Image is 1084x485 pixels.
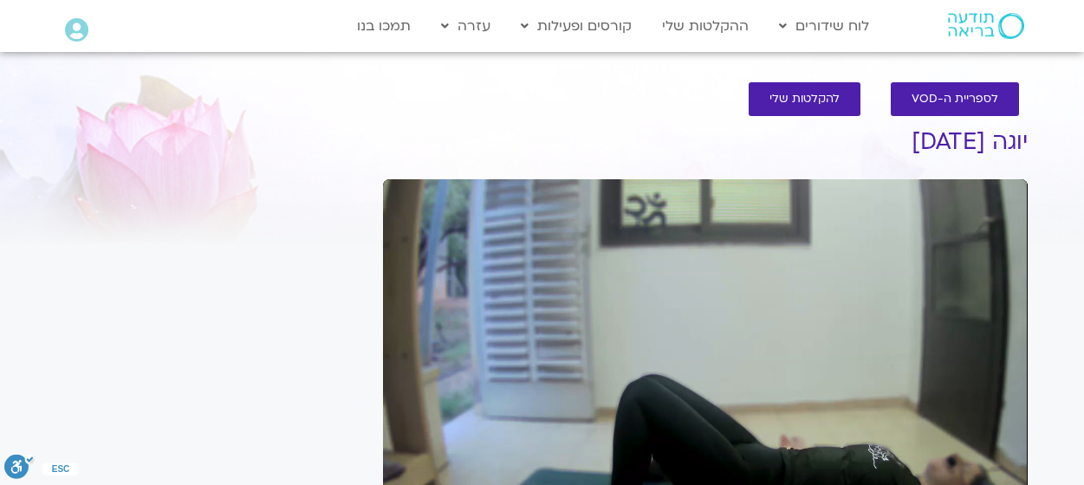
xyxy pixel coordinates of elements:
h1: יוגה [DATE] [383,129,1028,155]
a: קורסים ופעילות [512,10,640,42]
span: לספריית ה-VOD [912,93,998,106]
a: לוח שידורים [770,10,878,42]
a: לספריית ה-VOD [891,82,1019,116]
a: ההקלטות שלי [653,10,757,42]
a: תמכו בנו [348,10,419,42]
img: תודעה בריאה [948,13,1024,39]
span: להקלטות שלי [769,93,840,106]
a: עזרה [432,10,499,42]
a: להקלטות שלי [749,82,860,116]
